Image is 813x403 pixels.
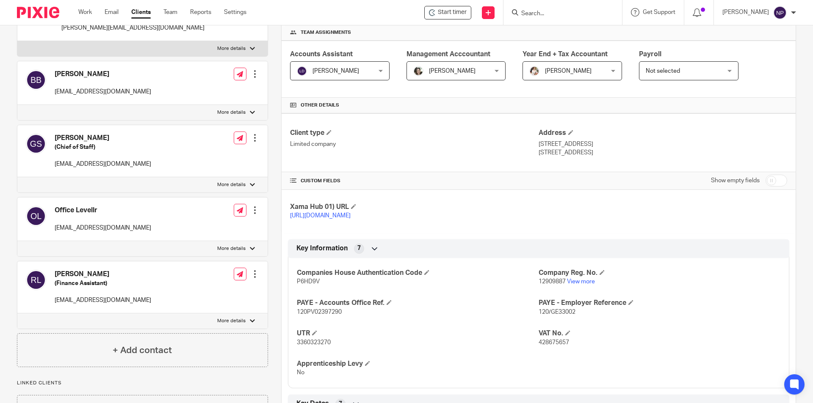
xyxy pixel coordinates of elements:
[55,270,151,279] h4: [PERSON_NAME]
[773,6,787,19] img: svg%3E
[55,206,151,215] h4: Office Levellr
[296,244,348,253] span: Key Information
[290,213,351,219] a: [URL][DOMAIN_NAME]
[297,359,539,368] h4: Apprenticeship Levy
[523,51,608,58] span: Year End + Tax Accountant
[290,129,539,137] h4: Client type
[297,309,342,315] span: 120PV02397290
[297,299,539,307] h4: PAYE - Accounts Office Ref.
[78,8,92,16] a: Work
[429,68,476,74] span: [PERSON_NAME]
[26,70,46,90] img: svg%3E
[711,176,760,185] label: Show empty fields
[217,45,246,52] p: More details
[312,68,359,74] span: [PERSON_NAME]
[217,109,246,116] p: More details
[413,66,423,76] img: barbara-raine-.jpg
[217,181,246,188] p: More details
[55,160,151,168] p: [EMAIL_ADDRESS][DOMAIN_NAME]
[646,68,680,74] span: Not selected
[722,8,769,16] p: [PERSON_NAME]
[55,279,151,288] h5: (Finance Assistant)
[55,134,151,143] h4: [PERSON_NAME]
[290,51,353,58] span: Accounts Assistant
[297,269,539,277] h4: Companies House Authentication Code
[567,279,595,285] a: View more
[131,8,151,16] a: Clients
[55,143,151,151] h5: (Chief of Staff)
[539,140,787,148] p: [STREET_ADDRESS]
[55,70,151,79] h4: [PERSON_NAME]
[290,178,539,184] h4: CUSTOM FIELDS
[539,148,787,157] p: [STREET_ADDRESS]
[539,129,787,137] h4: Address
[539,340,569,345] span: 428675657
[297,329,539,338] h4: UTR
[545,68,592,74] span: [PERSON_NAME]
[190,8,211,16] a: Reports
[217,245,246,252] p: More details
[290,140,539,148] p: Limited company
[297,370,304,376] span: No
[26,270,46,290] img: svg%3E
[26,134,46,154] img: svg%3E
[113,344,172,357] h4: + Add contact
[297,279,320,285] span: P6HD9V
[424,6,471,19] div: Levellr Ltd
[301,29,351,36] span: Team assignments
[55,88,151,96] p: [EMAIL_ADDRESS][DOMAIN_NAME]
[224,8,246,16] a: Settings
[539,269,780,277] h4: Company Reg. No.
[639,51,661,58] span: Payroll
[406,51,490,58] span: Management Acccountant
[539,279,566,285] span: 12909887
[520,10,597,18] input: Search
[539,299,780,307] h4: PAYE - Employer Reference
[55,224,151,232] p: [EMAIL_ADDRESS][DOMAIN_NAME]
[217,318,246,324] p: More details
[539,309,575,315] span: 120/GE33002
[55,296,151,304] p: [EMAIL_ADDRESS][DOMAIN_NAME]
[17,380,268,387] p: Linked clients
[529,66,539,76] img: Kayleigh%20Henson.jpeg
[163,8,177,16] a: Team
[105,8,119,16] a: Email
[438,8,467,17] span: Start timer
[297,66,307,76] img: svg%3E
[290,203,539,211] h4: Xama Hub 01) URL
[643,9,675,15] span: Get Support
[26,206,46,226] img: svg%3E
[61,24,205,32] p: [PERSON_NAME][EMAIL_ADDRESS][DOMAIN_NAME]
[357,244,361,252] span: 7
[17,7,59,18] img: Pixie
[297,340,331,345] span: 3360323270
[539,329,780,338] h4: VAT No.
[301,102,339,109] span: Other details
